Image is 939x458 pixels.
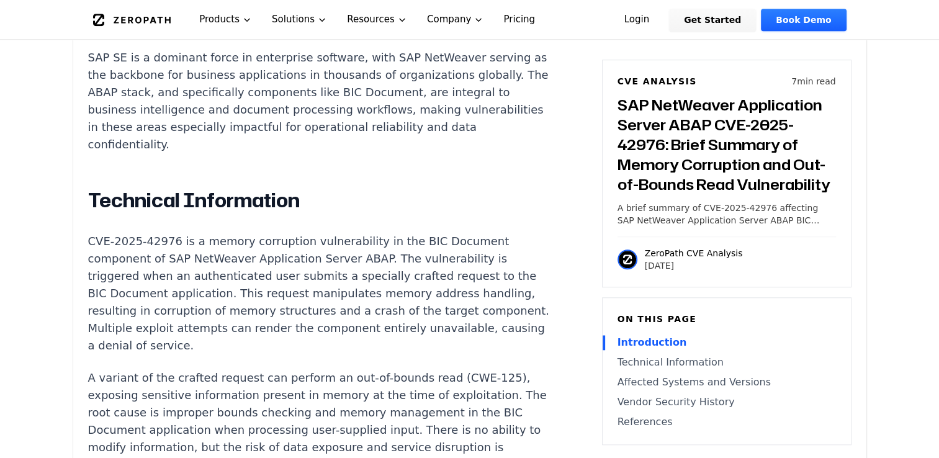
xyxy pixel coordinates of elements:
[618,75,697,88] h6: CVE Analysis
[791,75,835,88] p: 7 min read
[645,247,743,259] p: ZeroPath CVE Analysis
[761,9,846,31] a: Book Demo
[618,95,836,194] h3: SAP NetWeaver Application Server ABAP CVE-2025-42976: Brief Summary of Memory Corruption and Out-...
[618,355,836,370] a: Technical Information
[618,335,836,350] a: Introduction
[88,49,550,153] p: SAP SE is a dominant force in enterprise software, with SAP NetWeaver serving as the backbone for...
[618,375,836,390] a: Affected Systems and Versions
[618,249,637,269] img: ZeroPath CVE Analysis
[618,313,836,325] h6: On this page
[645,259,743,272] p: [DATE]
[618,415,836,429] a: References
[609,9,665,31] a: Login
[618,395,836,410] a: Vendor Security History
[669,9,756,31] a: Get Started
[88,188,550,213] h2: Technical Information
[88,233,550,354] p: CVE-2025-42976 is a memory corruption vulnerability in the BIC Document component of SAP NetWeave...
[618,202,836,227] p: A brief summary of CVE-2025-42976 affecting SAP NetWeaver Application Server ABAP BIC Document. T...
